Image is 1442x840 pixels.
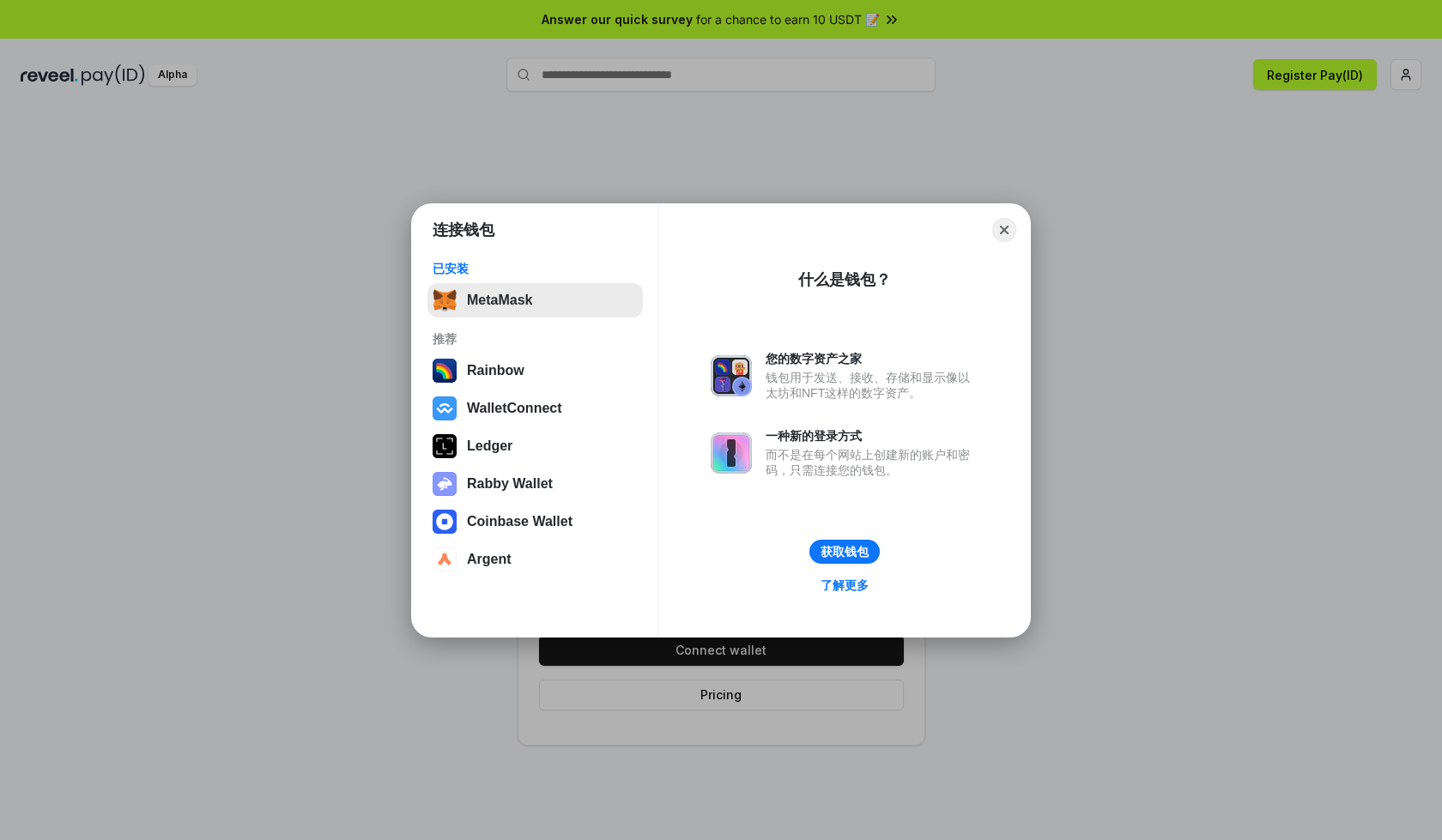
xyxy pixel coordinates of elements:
[766,370,978,401] div: 钱包用于发送、接收、存储和显示像以太坊和NFT这样的数字资产。
[427,542,643,577] button: Argent
[810,574,879,596] a: 了解更多
[433,288,457,312] img: svg+xml,%3Csvg%20fill%3D%22none%22%20height%3D%2233%22%20viewBox%3D%220%200%2035%2033%22%20width%...
[821,544,869,559] div: 获取钱包
[467,476,553,492] div: Rabby Wallet
[433,472,457,496] img: svg+xml,%3Csvg%20xmlns%3D%22http%3A%2F%2Fwww.w3.org%2F2000%2Fsvg%22%20fill%3D%22none%22%20viewBox...
[766,351,978,366] div: 您的数字资产之家
[711,355,752,396] img: svg+xml,%3Csvg%20xmlns%3D%22http%3A%2F%2Fwww.w3.org%2F2000%2Fsvg%22%20fill%3D%22none%22%20viewBox...
[427,505,643,539] button: Coinbase Wallet
[427,354,643,388] button: Rainbow
[711,432,752,474] img: svg+xml,%3Csvg%20xmlns%3D%22http%3A%2F%2Fwww.w3.org%2F2000%2Fsvg%22%20fill%3D%22none%22%20viewBox...
[467,293,532,308] div: MetaMask
[433,434,457,458] img: svg+xml,%3Csvg%20xmlns%3D%22http%3A%2F%2Fwww.w3.org%2F2000%2Fsvg%22%20width%3D%2228%22%20height%3...
[766,447,978,478] div: 而不是在每个网站上创建新的账户和密码，只需连接您的钱包。
[427,467,643,501] button: Rabby Wallet
[433,547,457,571] img: svg+xml,%3Csvg%20width%3D%2228%22%20height%3D%2228%22%20viewBox%3D%220%200%2028%2028%22%20fill%3D...
[809,540,880,564] button: 获取钱包
[433,261,638,276] div: 已安装
[821,577,869,593] div: 了解更多
[433,331,638,347] div: 推荐
[433,396,457,420] img: svg+xml,%3Csvg%20width%3D%2228%22%20height%3D%2228%22%20viewBox%3D%220%200%2028%2028%22%20fill%3D...
[433,510,457,534] img: svg+xml,%3Csvg%20width%3D%2228%22%20height%3D%2228%22%20viewBox%3D%220%200%2028%2028%22%20fill%3D...
[467,438,512,454] div: Ledger
[992,218,1016,242] button: Close
[427,429,643,463] button: Ledger
[433,220,494,240] h1: 连接钱包
[433,359,457,383] img: svg+xml,%3Csvg%20width%3D%22120%22%20height%3D%22120%22%20viewBox%3D%220%200%20120%20120%22%20fil...
[766,428,978,444] div: 一种新的登录方式
[798,269,891,290] div: 什么是钱包？
[467,514,573,529] div: Coinbase Wallet
[427,391,643,426] button: WalletConnect
[427,283,643,317] button: MetaMask
[467,363,524,378] div: Rainbow
[467,401,562,416] div: WalletConnect
[467,552,512,567] div: Argent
